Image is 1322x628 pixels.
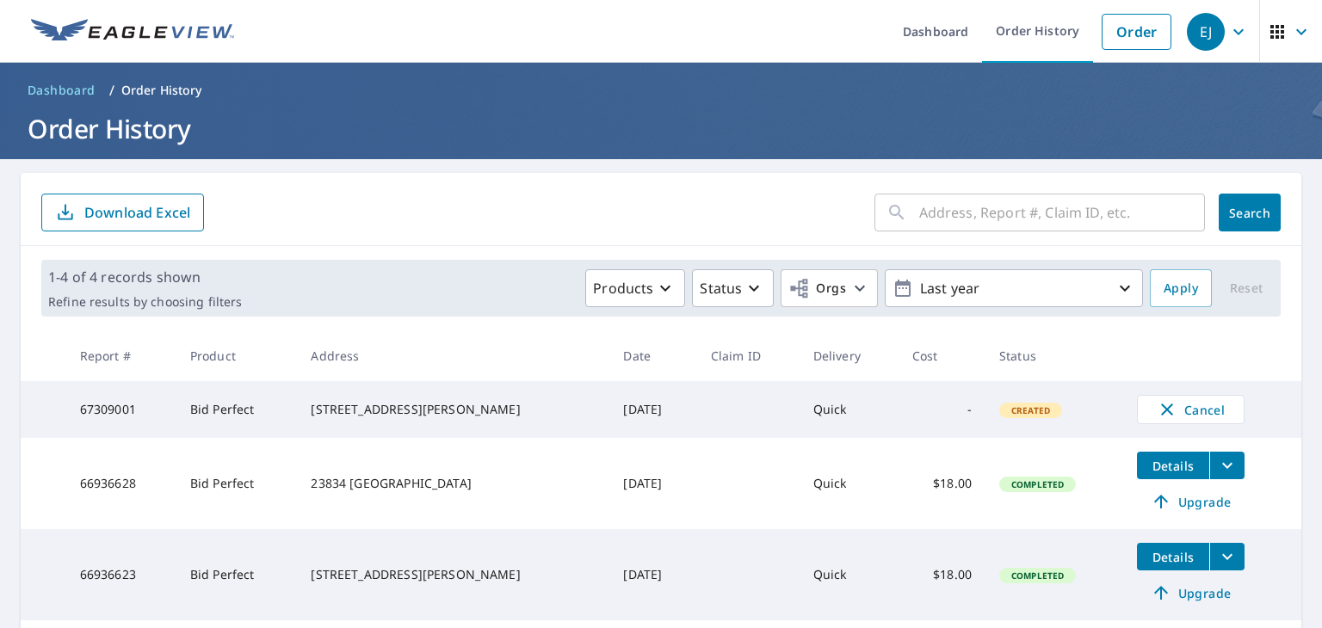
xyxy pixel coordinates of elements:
[788,278,846,299] span: Orgs
[781,269,878,307] button: Orgs
[800,381,899,438] td: Quick
[885,269,1143,307] button: Last year
[1232,205,1267,221] span: Search
[1147,549,1199,565] span: Details
[121,82,202,99] p: Order History
[1147,582,1234,603] span: Upgrade
[66,529,176,620] td: 66936623
[593,278,653,299] p: Products
[800,330,899,381] th: Delivery
[609,529,696,620] td: [DATE]
[1155,399,1226,420] span: Cancel
[1137,579,1245,606] a: Upgrade
[66,438,176,529] td: 66936628
[1001,404,1060,416] span: Created
[609,330,696,381] th: Date
[176,381,298,438] td: Bid Perfect
[1001,478,1074,490] span: Completed
[66,381,176,438] td: 67309001
[899,438,985,529] td: $18.00
[176,438,298,529] td: Bid Perfect
[985,330,1123,381] th: Status
[1137,543,1209,570] button: detailsBtn-66936623
[1102,14,1171,50] a: Order
[1137,395,1245,424] button: Cancel
[1147,491,1234,512] span: Upgrade
[48,267,242,287] p: 1-4 of 4 records shown
[21,111,1301,146] h1: Order History
[899,529,985,620] td: $18.00
[1219,194,1281,231] button: Search
[609,438,696,529] td: [DATE]
[48,294,242,310] p: Refine results by choosing filters
[800,529,899,620] td: Quick
[609,381,696,438] td: [DATE]
[1209,452,1245,479] button: filesDropdownBtn-66936628
[919,188,1205,237] input: Address, Report #, Claim ID, etc.
[1137,488,1245,515] a: Upgrade
[311,566,596,583] div: [STREET_ADDRESS][PERSON_NAME]
[109,80,114,101] li: /
[697,330,800,381] th: Claim ID
[1164,278,1198,299] span: Apply
[1209,543,1245,570] button: filesDropdownBtn-66936623
[311,475,596,492] div: 23834 [GEOGRAPHIC_DATA]
[176,529,298,620] td: Bid Perfect
[66,330,176,381] th: Report #
[913,274,1115,304] p: Last year
[84,203,190,222] p: Download Excel
[899,330,985,381] th: Cost
[1001,570,1074,582] span: Completed
[700,278,742,299] p: Status
[899,381,985,438] td: -
[585,269,685,307] button: Products
[1150,269,1212,307] button: Apply
[1147,458,1199,474] span: Details
[41,194,204,231] button: Download Excel
[692,269,774,307] button: Status
[176,330,298,381] th: Product
[28,82,96,99] span: Dashboard
[297,330,609,381] th: Address
[311,401,596,418] div: [STREET_ADDRESS][PERSON_NAME]
[1137,452,1209,479] button: detailsBtn-66936628
[800,438,899,529] td: Quick
[31,19,234,45] img: EV Logo
[1187,13,1225,51] div: EJ
[21,77,1301,104] nav: breadcrumb
[21,77,102,104] a: Dashboard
